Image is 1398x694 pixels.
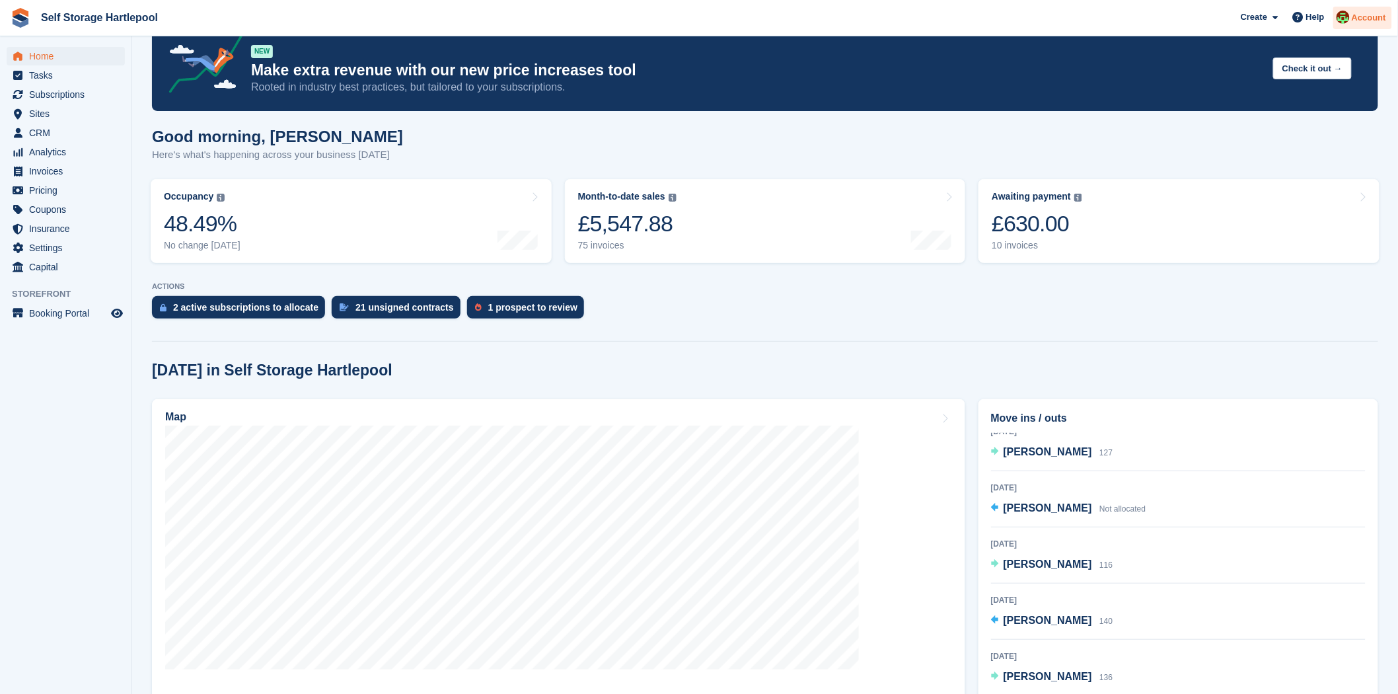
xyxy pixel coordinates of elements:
[38,77,49,87] img: tab_domain_overview_orange.svg
[7,104,125,123] a: menu
[991,650,1366,662] div: [DATE]
[1004,671,1092,682] span: [PERSON_NAME]
[152,362,392,379] h2: [DATE] in Self Storage Hartlepool
[251,61,1263,80] p: Make extra revenue with our new price increases tool
[7,162,125,180] a: menu
[1241,11,1267,24] span: Create
[217,194,225,202] img: icon-info-grey-7440780725fd019a000dd9b08b2336e03edf1995a4989e88bcd33f0948082b44.svg
[7,66,125,85] a: menu
[1004,502,1092,514] span: [PERSON_NAME]
[53,78,118,87] div: Domain Overview
[488,302,577,313] div: 1 prospect to review
[29,219,108,238] span: Insurance
[1306,11,1325,24] span: Help
[7,181,125,200] a: menu
[1273,58,1352,79] button: Check it out →
[164,191,213,202] div: Occupancy
[991,482,1366,494] div: [DATE]
[7,143,125,161] a: menu
[164,210,240,237] div: 48.49%
[1004,446,1092,457] span: [PERSON_NAME]
[578,240,677,251] div: 75 invoices
[29,258,108,276] span: Capital
[7,85,125,104] a: menu
[992,240,1082,251] div: 10 invoices
[991,613,1113,630] a: [PERSON_NAME] 140
[1337,11,1350,24] img: Woods Removals
[1004,615,1092,626] span: [PERSON_NAME]
[29,304,108,323] span: Booking Portal
[29,200,108,219] span: Coupons
[991,444,1113,461] a: [PERSON_NAME] 127
[29,47,108,65] span: Home
[332,296,467,325] a: 21 unsigned contracts
[12,288,131,301] span: Storefront
[152,296,332,325] a: 2 active subscriptions to allocate
[36,7,163,28] a: Self Storage Hartlepool
[7,304,125,323] a: menu
[21,21,32,32] img: logo_orange.svg
[133,77,144,87] img: tab_keywords_by_traffic_grey.svg
[152,128,403,145] h1: Good morning, [PERSON_NAME]
[578,191,665,202] div: Month-to-date sales
[1099,617,1113,626] span: 140
[7,239,125,257] a: menu
[669,194,677,202] img: icon-info-grey-7440780725fd019a000dd9b08b2336e03edf1995a4989e88bcd33f0948082b44.svg
[37,21,65,32] div: v 4.0.25
[29,162,108,180] span: Invoices
[1074,194,1082,202] img: icon-info-grey-7440780725fd019a000dd9b08b2336e03edf1995a4989e88bcd33f0948082b44.svg
[355,302,454,313] div: 21 unsigned contracts
[29,104,108,123] span: Sites
[7,47,125,65] a: menu
[251,80,1263,95] p: Rooted in industry best practices, but tailored to your subscriptions.
[1099,448,1113,457] span: 127
[992,191,1071,202] div: Awaiting payment
[29,239,108,257] span: Settings
[160,303,166,312] img: active_subscription_to_allocate_icon-d502201f5373d7db506a760aba3b589e785aa758c864c3986d89f69b8ff3...
[991,538,1366,550] div: [DATE]
[34,34,145,45] div: Domain: [DOMAIN_NAME]
[109,305,125,321] a: Preview store
[29,66,108,85] span: Tasks
[992,210,1082,237] div: £630.00
[467,296,591,325] a: 1 prospect to review
[148,78,218,87] div: Keywords by Traffic
[29,143,108,161] span: Analytics
[991,500,1146,518] a: [PERSON_NAME] Not allocated
[7,219,125,238] a: menu
[29,85,108,104] span: Subscriptions
[173,302,318,313] div: 2 active subscriptions to allocate
[11,8,30,28] img: stora-icon-8386f47178a22dfd0bd8f6a31ec36ba5ce8667c1dd55bd0f319d3a0aa187defe.svg
[29,181,108,200] span: Pricing
[991,669,1113,686] a: [PERSON_NAME] 136
[7,200,125,219] a: menu
[152,147,403,163] p: Here's what's happening across your business [DATE]
[1004,559,1092,570] span: [PERSON_NAME]
[152,282,1378,291] p: ACTIONS
[7,258,125,276] a: menu
[158,22,250,98] img: price-adjustments-announcement-icon-8257ccfd72463d97f412b2fc003d46551f7dbcb40ab6d574587a9cd5c0d94...
[991,594,1366,606] div: [DATE]
[164,240,240,251] div: No change [DATE]
[1099,504,1146,514] span: Not allocated
[151,179,552,263] a: Occupancy 48.49% No change [DATE]
[991,410,1366,426] h2: Move ins / outs
[21,34,32,45] img: website_grey.svg
[475,303,482,311] img: prospect-51fa495bee0391a8d652442698ab0144808aea92771e9ea1ae160a38d050c398.svg
[340,303,349,311] img: contract_signature_icon-13c848040528278c33f63329250d36e43548de30e8caae1d1a13099fd9432cc5.svg
[991,557,1113,574] a: [PERSON_NAME] 116
[7,124,125,142] a: menu
[165,411,186,423] h2: Map
[251,45,273,58] div: NEW
[565,179,966,263] a: Month-to-date sales £5,547.88 75 invoices
[1352,11,1386,24] span: Account
[29,124,108,142] span: CRM
[1099,673,1113,682] span: 136
[1099,560,1113,570] span: 116
[578,210,677,237] div: £5,547.88
[978,179,1380,263] a: Awaiting payment £630.00 10 invoices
